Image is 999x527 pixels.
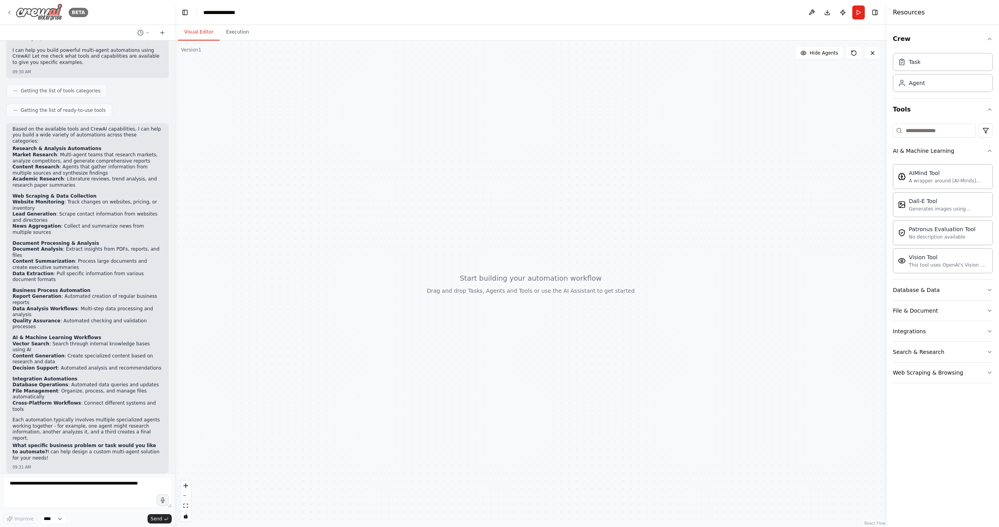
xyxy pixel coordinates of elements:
button: Start a new chat [156,28,169,37]
button: Click to speak your automation idea [157,494,169,506]
button: fit view [181,501,191,511]
div: File & Document [893,307,938,315]
strong: Report Generation [12,294,61,299]
div: React Flow controls [181,481,191,521]
strong: AI & Machine Learning Workflows [12,335,101,340]
img: AIMindTool [898,173,906,180]
button: Hide Agents [796,47,843,59]
span: Send [151,516,162,522]
span: Getting the list of ready-to-use tools [21,107,106,113]
div: Generates images using OpenAI's Dall-E model. [909,206,988,212]
button: AI & Machine Learning [893,141,993,161]
li: : Automated data queries and updates [12,382,162,388]
button: File & Document [893,301,993,321]
div: Search & Research [893,348,944,356]
li: : Connect different systems and tools [12,400,162,412]
li: : Agents that gather information from multiple sources and synthesize findings [12,164,162,176]
button: Database & Data [893,280,993,300]
button: Search & Research [893,342,993,362]
strong: Content Research [12,164,59,170]
strong: Academic Research [12,176,64,182]
button: zoom out [181,491,191,501]
strong: Data Extraction [12,271,54,276]
strong: Web Scraping & Data Collection [12,193,96,199]
div: Crew [893,50,993,98]
div: Web Scraping & Browsing [893,369,963,377]
nav: breadcrumb [203,9,244,16]
strong: File Management [12,388,58,394]
strong: Cross-Platform Workflows [12,400,81,406]
p: I can help you build powerful multi-agent automations using CrewAI! Let me check what tools and c... [12,48,162,66]
li: : Search through internal knowledge bases using AI [12,341,162,353]
div: Version 1 [181,47,201,53]
img: PatronusEvalTool [898,229,906,237]
button: Execution [220,24,255,41]
button: Tools [893,99,993,120]
strong: Data Analysis Workflows [12,306,78,311]
li: : Organize, process, and manage files automatically [12,388,162,400]
div: AIMind Tool [909,169,988,177]
p: I can help design a custom multi-agent solution for your needs! [12,443,162,461]
img: VisionTool [898,257,906,265]
strong: Database Operations [12,382,68,387]
span: Hide Agents [810,50,838,56]
div: Task [909,58,921,66]
strong: Business Process Automation [12,288,91,293]
div: Patronus Evaluation Tool [909,225,976,233]
li: : Automated checking and validation processes [12,318,162,330]
div: Tools [893,120,993,389]
span: Getting the list of tools categories [21,88,100,94]
button: toggle interactivity [181,511,191,521]
strong: Vector Search [12,341,49,347]
strong: Document Processing & Analysis [12,241,99,246]
li: : Automated analysis and recommendations [12,365,162,371]
strong: Content Generation [12,353,64,359]
button: Switch to previous chat [134,28,153,37]
li: : Automated creation of regular business reports [12,294,162,306]
div: Database & Data [893,286,940,294]
li: : Process large documents and create executive summaries [12,258,162,271]
strong: Website Monitoring [12,199,64,205]
div: 09:31 AM [12,464,162,470]
li: : Multi-step data processing and analysis [12,306,162,318]
strong: What specific business problem or task would you like to automate? [12,443,156,454]
div: AI & Machine Learning [893,147,954,155]
li: : Multi-agent teams that research markets, analyze competitors, and generate comprehensive reports [12,152,162,164]
button: Crew [893,28,993,50]
li: : Literature reviews, trend analysis, and research paper summaries [12,176,162,188]
strong: Decision Support [12,365,58,371]
strong: Quality Assurance [12,318,60,324]
strong: Document Analysis [12,246,63,252]
li: : Pull specific information from various document formats [12,271,162,283]
p: Each automation typically involves multiple specialized agents working together - for example, on... [12,417,162,441]
li: : Scrape contact information from websites and directories [12,211,162,223]
div: BETA [69,8,88,17]
div: Vision Tool [909,253,988,261]
button: Web Scraping & Browsing [893,363,993,383]
img: DallETool [898,201,906,209]
strong: Content Summarization [12,258,75,264]
h4: Resources [893,8,925,17]
div: Integrations [893,327,926,335]
div: 09:30 AM [12,69,162,75]
span: Improve [14,516,34,522]
strong: Market Research [12,152,57,157]
div: No description available [909,234,976,240]
button: zoom in [181,481,191,491]
div: Dall-E Tool [909,197,988,205]
strong: Integration Automations [12,376,78,382]
p: Based on the available tools and CrewAI capabilities, I can help you build a wide variety of auto... [12,126,162,145]
li: : Extract insights from PDFs, reports, and files [12,246,162,258]
strong: News Aggregation [12,223,61,229]
div: A wrapper around [AI-Minds]([URL][DOMAIN_NAME]). Useful for when you need answers to questions fr... [909,178,988,184]
img: Logo [16,4,62,21]
a: React Flow attribution [864,521,885,525]
div: This tool uses OpenAI's Vision API to describe the contents of an image. [909,262,988,268]
div: AI & Machine Learning [893,161,993,279]
strong: Research & Analysis Automations [12,146,101,151]
li: : Create specialized content based on research and data [12,353,162,365]
button: Send [148,514,172,523]
li: : Track changes on websites, pricing, or inventory [12,199,162,211]
li: : Collect and summarize news from multiple sources [12,223,162,235]
button: Hide left sidebar [180,7,190,18]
